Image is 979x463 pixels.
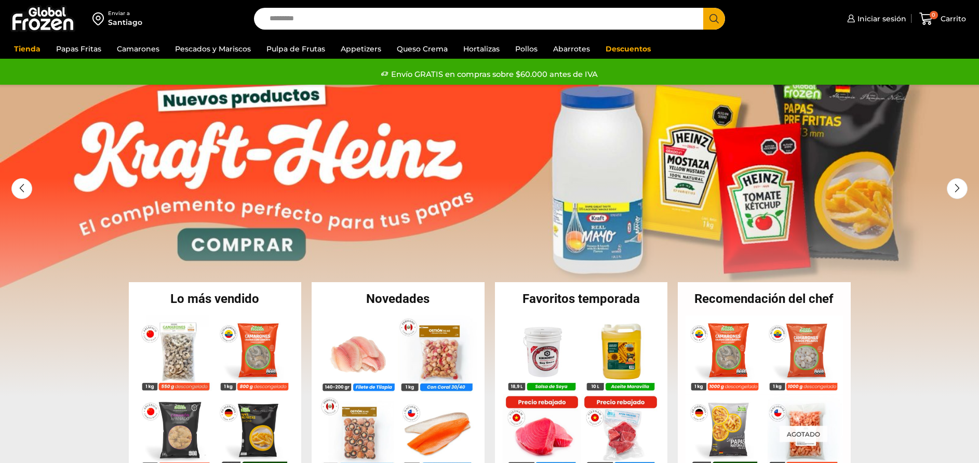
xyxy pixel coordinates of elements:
span: 0 [930,11,938,19]
a: Appetizers [336,39,386,59]
img: address-field-icon.svg [92,10,108,28]
div: Enviar a [108,10,142,17]
a: Descuentos [600,39,656,59]
a: Tienda [9,39,46,59]
h2: Recomendación del chef [678,293,851,305]
h2: Favoritos temporada [495,293,668,305]
div: Santiago [108,17,142,28]
a: Pulpa de Frutas [261,39,330,59]
a: Camarones [112,39,165,59]
a: 0 Carrito [917,7,969,31]
a: Papas Fritas [51,39,106,59]
a: Hortalizas [458,39,505,59]
a: Iniciar sesión [844,8,906,29]
h2: Lo más vendido [129,293,302,305]
span: Iniciar sesión [855,14,906,24]
p: Agotado [780,426,827,442]
h2: Novedades [312,293,485,305]
a: Pollos [510,39,543,59]
a: Abarrotes [548,39,595,59]
span: Carrito [938,14,966,24]
button: Search button [703,8,725,30]
a: Pescados y Mariscos [170,39,256,59]
a: Queso Crema [392,39,453,59]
